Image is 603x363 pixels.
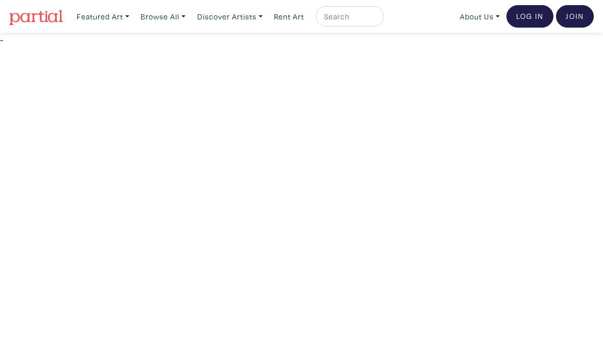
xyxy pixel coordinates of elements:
a: Discover Artists [193,6,267,27]
a: Log In [506,5,553,28]
a: Browse All [136,6,190,27]
input: Search [323,10,374,23]
a: Featured Art [72,6,134,27]
a: About Us [455,6,504,27]
a: Join [556,5,594,28]
a: Rent Art [269,6,309,27]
